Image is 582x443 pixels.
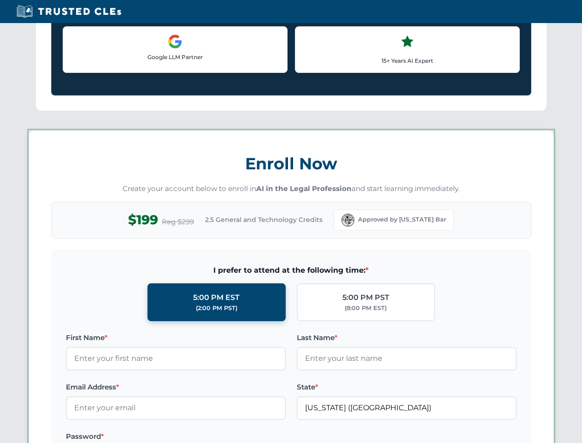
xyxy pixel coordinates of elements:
img: Trusted CLEs [14,5,124,18]
div: 5:00 PM PST [342,292,389,304]
span: Approved by [US_STATE] Bar [358,215,446,224]
span: 2.5 General and Technology Credits [205,215,323,225]
span: $199 [128,210,158,230]
span: I prefer to attend at the following time: [66,264,517,276]
label: Email Address [66,382,286,393]
label: Last Name [297,332,517,343]
input: Enter your last name [297,347,517,370]
img: Florida Bar [341,214,354,227]
h3: Enroll Now [51,149,531,178]
input: Enter your first name [66,347,286,370]
label: Password [66,431,286,442]
div: (2:00 PM PST) [196,304,237,313]
img: Google [168,34,182,49]
input: Florida (FL) [297,396,517,419]
div: 5:00 PM EST [193,292,240,304]
p: Create your account below to enroll in and start learning immediately. [51,184,531,194]
p: 15+ Years AI Expert [303,56,512,65]
strong: AI in the Legal Profession [256,184,352,193]
input: Enter your email [66,396,286,419]
p: Google LLM Partner [71,53,280,61]
label: First Name [66,332,286,343]
span: Reg $299 [162,216,194,227]
div: (8:00 PM EST) [345,304,387,313]
label: State [297,382,517,393]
